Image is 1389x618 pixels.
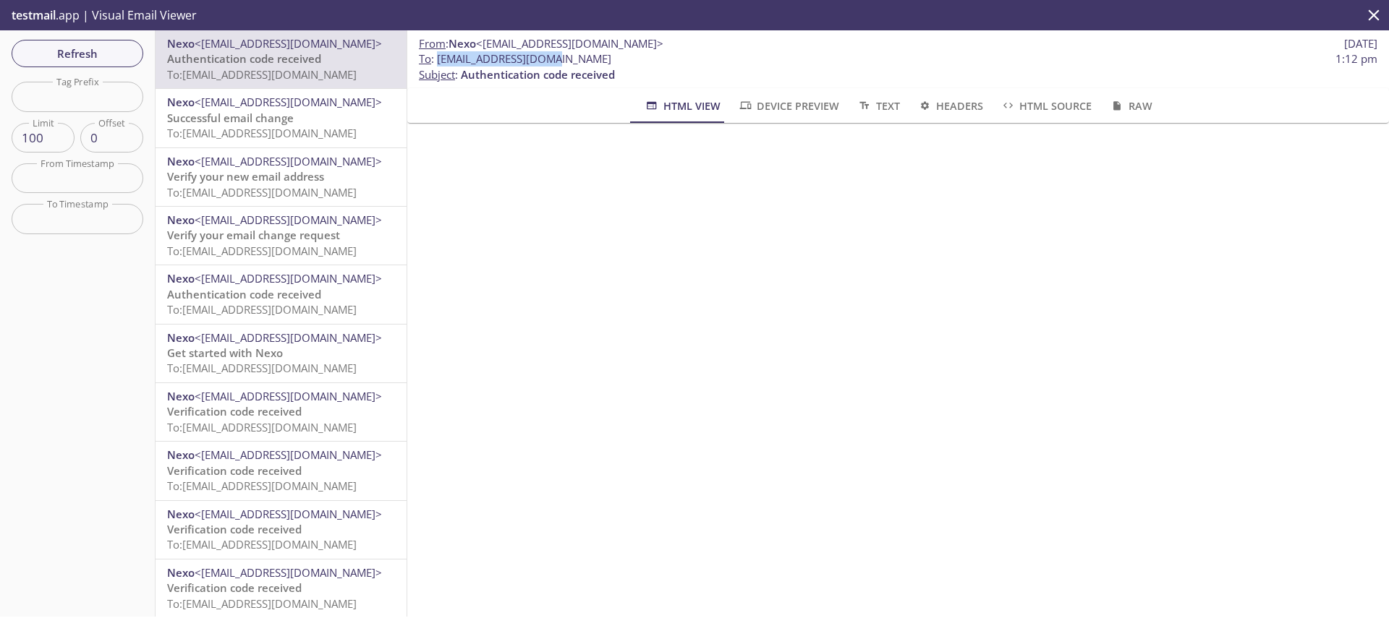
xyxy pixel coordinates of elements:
span: Nexo [167,36,195,51]
div: Nexo<[EMAIL_ADDRESS][DOMAIN_NAME]>Verification code receivedTo:[EMAIL_ADDRESS][DOMAIN_NAME] [156,501,407,559]
span: <[EMAIL_ADDRESS][DOMAIN_NAME]> [195,389,382,403]
div: Nexo<[EMAIL_ADDRESS][DOMAIN_NAME]>Verification code receivedTo:[EMAIL_ADDRESS][DOMAIN_NAME] [156,442,407,499]
span: : [419,36,663,51]
span: <[EMAIL_ADDRESS][DOMAIN_NAME]> [195,565,382,580]
span: To: [EMAIL_ADDRESS][DOMAIN_NAME] [167,361,357,375]
span: <[EMAIL_ADDRESS][DOMAIN_NAME]> [195,95,382,109]
p: : [419,51,1377,82]
span: Nexo [449,36,476,51]
span: Successful email change [167,111,294,125]
span: Authentication code received [461,67,615,82]
span: <[EMAIL_ADDRESS][DOMAIN_NAME]> [195,213,382,227]
span: Verify your new email address [167,169,324,184]
div: Nexo<[EMAIL_ADDRESS][DOMAIN_NAME]>Authentication code receivedTo:[EMAIL_ADDRESS][DOMAIN_NAME] [156,265,407,323]
div: Nexo<[EMAIL_ADDRESS][DOMAIN_NAME]>Verify your new email addressTo:[EMAIL_ADDRESS][DOMAIN_NAME] [156,148,407,206]
span: Refresh [23,44,132,63]
span: testmail [12,7,56,23]
span: HTML Source [1001,97,1092,115]
span: Nexo [167,271,195,286]
span: Verification code received [167,404,302,419]
span: Subject [419,67,455,82]
div: Nexo<[EMAIL_ADDRESS][DOMAIN_NAME]>Authentication code receivedTo:[EMAIL_ADDRESS][DOMAIN_NAME] [156,30,407,88]
span: <[EMAIL_ADDRESS][DOMAIN_NAME]> [195,507,382,521]
div: Nexo<[EMAIL_ADDRESS][DOMAIN_NAME]>Verify your email change requestTo:[EMAIL_ADDRESS][DOMAIN_NAME] [156,207,407,265]
span: Nexo [167,565,195,580]
span: <[EMAIL_ADDRESS][DOMAIN_NAME]> [195,447,382,462]
span: Verify your email change request [167,228,340,242]
span: To: [EMAIL_ADDRESS][DOMAIN_NAME] [167,126,357,140]
span: Verification code received [167,463,302,478]
span: To: [EMAIL_ADDRESS][DOMAIN_NAME] [167,302,357,317]
span: To: [EMAIL_ADDRESS][DOMAIN_NAME] [167,185,357,199]
div: Nexo<[EMAIL_ADDRESS][DOMAIN_NAME]>Verification code receivedTo:[EMAIL_ADDRESS][DOMAIN_NAME] [156,383,407,441]
span: [DATE] [1344,36,1377,51]
span: <[EMAIL_ADDRESS][DOMAIN_NAME]> [195,330,382,345]
span: Nexo [167,389,195,403]
span: To: [EMAIL_ADDRESS][DOMAIN_NAME] [167,537,357,552]
span: 1:12 pm [1335,51,1377,66]
span: To [419,51,431,66]
span: Authentication code received [167,287,321,301]
span: To: [EMAIL_ADDRESS][DOMAIN_NAME] [167,478,357,493]
span: Headers [917,97,983,115]
button: Refresh [12,40,143,67]
span: Verification code received [167,522,302,536]
span: <[EMAIL_ADDRESS][DOMAIN_NAME]> [476,36,663,51]
span: Nexo [167,447,195,462]
span: Nexo [167,95,195,109]
span: Authentication code received [167,51,321,66]
span: <[EMAIL_ADDRESS][DOMAIN_NAME]> [195,271,382,286]
div: Nexo<[EMAIL_ADDRESS][DOMAIN_NAME]>Successful email changeTo:[EMAIL_ADDRESS][DOMAIN_NAME] [156,89,407,147]
span: To: [EMAIL_ADDRESS][DOMAIN_NAME] [167,420,357,434]
span: To: [EMAIL_ADDRESS][DOMAIN_NAME] [167,596,357,611]
span: Get started with Nexo [167,346,283,360]
span: : [EMAIL_ADDRESS][DOMAIN_NAME] [419,51,611,66]
span: From [419,36,446,51]
span: Text [857,97,899,115]
span: <[EMAIL_ADDRESS][DOMAIN_NAME]> [195,154,382,168]
span: Device Preview [738,97,839,115]
span: <[EMAIL_ADDRESS][DOMAIN_NAME]> [195,36,382,51]
span: Verification code received [167,580,302,595]
span: Nexo [167,507,195,521]
span: Nexo [167,213,195,227]
div: Nexo<[EMAIL_ADDRESS][DOMAIN_NAME]>Verification code receivedTo:[EMAIL_ADDRESS][DOMAIN_NAME] [156,559,407,617]
div: Nexo<[EMAIL_ADDRESS][DOMAIN_NAME]>Get started with NexoTo:[EMAIL_ADDRESS][DOMAIN_NAME] [156,325,407,382]
span: Nexo [167,154,195,168]
span: Nexo [167,330,195,345]
span: Raw [1109,97,1152,115]
span: To: [EMAIL_ADDRESS][DOMAIN_NAME] [167,67,357,82]
span: To: [EMAIL_ADDRESS][DOMAIN_NAME] [167,244,357,258]
span: HTML View [644,97,720,115]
